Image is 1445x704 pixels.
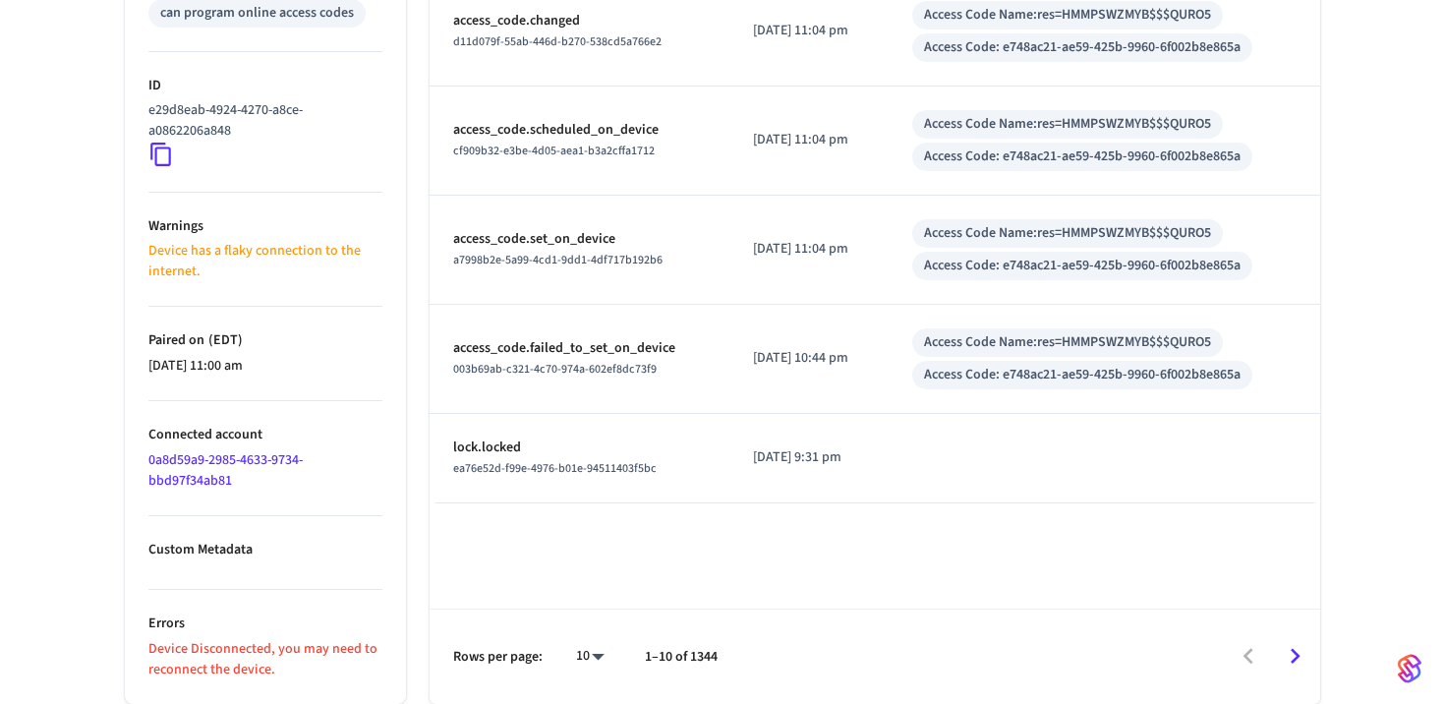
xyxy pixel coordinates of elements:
[148,330,382,351] p: Paired on
[453,143,655,159] span: cf909b32-e3be-4d05-aea1-b3a2cffa1712
[924,256,1241,276] div: Access Code: e748ac21-ae59-425b-9960-6f002b8e865a
[148,356,382,377] p: [DATE] 11:00 am
[566,642,613,671] div: 10
[924,365,1241,385] div: Access Code: e748ac21-ae59-425b-9960-6f002b8e865a
[453,438,706,458] p: lock.locked
[924,147,1241,167] div: Access Code: e748ac21-ae59-425b-9960-6f002b8e865a
[753,348,865,369] p: [DATE] 10:44 pm
[148,216,382,237] p: Warnings
[148,450,303,491] a: 0a8d59a9-2985-4633-9734-bbd97f34ab81
[148,614,382,634] p: Errors
[645,647,718,668] p: 1–10 of 1344
[453,338,706,359] p: access_code.failed_to_set_on_device
[160,3,354,24] div: can program online access codes
[453,252,663,268] span: a7998b2e-5a99-4cd1-9dd1-4df717b192b6
[453,120,706,141] p: access_code.scheduled_on_device
[924,5,1211,26] div: Access Code Name: res=HMMPSWZMYB$$$QURO5
[453,229,706,250] p: access_code.set_on_device
[1272,633,1318,679] button: Go to next page
[453,361,657,378] span: 003b69ab-c321-4c70-974a-602ef8dc73f9
[148,639,382,680] p: Device Disconnected, you may need to reconnect the device.
[148,425,382,445] p: Connected account
[453,460,657,477] span: ea76e52d-f99e-4976-b01e-94511403f5bc
[453,33,662,50] span: d11d079f-55ab-446d-b270-538cd5a766e2
[753,447,865,468] p: [DATE] 9:31 pm
[204,330,243,350] span: ( EDT )
[924,223,1211,244] div: Access Code Name: res=HMMPSWZMYB$$$QURO5
[753,130,865,150] p: [DATE] 11:04 pm
[148,540,382,560] p: Custom Metadata
[924,114,1211,135] div: Access Code Name: res=HMMPSWZMYB$$$QURO5
[1398,653,1421,684] img: SeamLogoGradient.69752ec5.svg
[924,37,1241,58] div: Access Code: e748ac21-ae59-425b-9960-6f002b8e865a
[924,332,1211,353] div: Access Code Name: res=HMMPSWZMYB$$$QURO5
[453,11,706,31] p: access_code.changed
[148,76,382,96] p: ID
[753,239,865,260] p: [DATE] 11:04 pm
[148,241,382,282] p: Device has a flaky connection to the internet.
[453,647,543,668] p: Rows per page:
[148,100,375,142] p: e29d8eab-4924-4270-a8ce-a0862206a848
[753,21,865,41] p: [DATE] 11:04 pm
